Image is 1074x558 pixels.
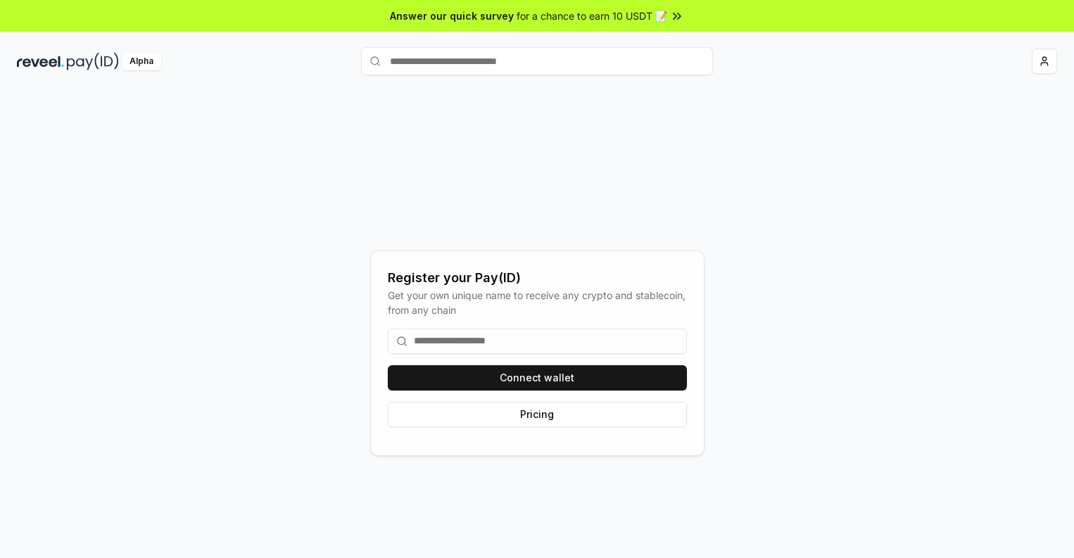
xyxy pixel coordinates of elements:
img: reveel_dark [17,53,64,70]
button: Pricing [388,402,687,427]
div: Alpha [122,53,161,70]
div: Get your own unique name to receive any crypto and stablecoin, from any chain [388,288,687,317]
span: for a chance to earn 10 USDT 📝 [517,8,667,23]
span: Answer our quick survey [390,8,514,23]
img: pay_id [67,53,119,70]
button: Connect wallet [388,365,687,391]
div: Register your Pay(ID) [388,268,687,288]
